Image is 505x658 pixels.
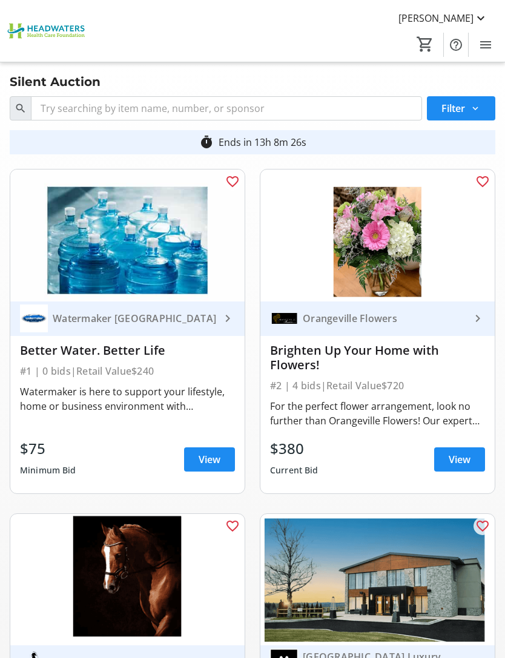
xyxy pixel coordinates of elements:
[270,399,485,428] div: For the perfect flower arrangement, look no further than Orangeville Flowers! Our expert florists...
[270,304,298,332] img: Orangeville Flowers
[20,438,76,459] div: $75
[260,169,495,301] img: Brighten Up Your Home with Flowers!
[434,447,485,472] a: View
[260,301,495,336] a: Orangeville FlowersOrangeville Flowers
[389,8,498,28] button: [PERSON_NAME]
[444,33,468,57] button: Help
[20,459,76,481] div: Minimum Bid
[270,438,319,459] div: $380
[7,8,88,54] img: Headwaters Health Care Foundation's Logo
[220,311,235,326] mat-icon: keyboard_arrow_right
[48,312,220,324] div: Watermaker [GEOGRAPHIC_DATA]
[2,72,108,91] div: Silent Auction
[31,96,422,120] input: Try searching by item name, number, or sponsor
[474,33,498,57] button: Menu
[260,514,495,646] img: A Luxury Stay in a Peaceful Setting
[20,343,235,358] div: Better Water. Better Life
[427,96,495,120] button: Filter
[20,363,235,380] div: #1 | 0 bids | Retail Value $240
[475,519,490,533] mat-icon: favorite_outline
[199,135,214,150] mat-icon: timer_outline
[20,304,48,332] img: Watermaker Orangeville
[441,101,465,116] span: Filter
[199,452,220,467] span: View
[414,33,436,55] button: Cart
[225,174,240,189] mat-icon: favorite_outline
[184,447,235,472] a: View
[10,514,245,646] img: Pet Photography with Wild at Heart, Your Equine Image Visualist
[475,174,490,189] mat-icon: favorite_outline
[398,11,474,25] span: [PERSON_NAME]
[270,377,485,394] div: #2 | 4 bids | Retail Value $720
[219,135,306,150] div: Ends in 13h 8m 26s
[470,311,485,326] mat-icon: keyboard_arrow_right
[270,343,485,372] div: Brighten Up Your Home with Flowers!
[449,452,470,467] span: View
[225,519,240,533] mat-icon: favorite_outline
[270,459,319,481] div: Current Bid
[298,312,470,324] div: Orangeville Flowers
[10,301,245,336] a: Watermaker OrangevilleWatermaker [GEOGRAPHIC_DATA]
[10,169,245,301] img: Better Water. Better Life
[20,384,235,413] div: Watermaker is here to support your lifestyle, home or business environment with [MEDICAL_DATA] tr...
